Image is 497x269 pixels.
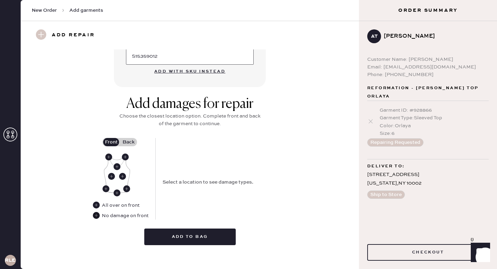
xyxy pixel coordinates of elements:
[367,138,423,147] button: Repairing Requested
[359,7,497,14] h3: Order Summary
[108,173,115,180] div: Front Right Body
[69,7,103,14] span: Add garments
[371,34,378,39] h3: AT
[367,63,489,71] div: Email: [EMAIL_ADDRESS][DOMAIN_NAME]
[380,122,489,130] div: Color : Orlaya
[367,244,489,261] button: Checkout
[103,138,120,146] label: Front
[367,162,405,170] span: Deliver to:
[380,130,489,137] div: Size : 6
[120,138,137,146] label: Back
[104,155,130,193] img: Garment image
[367,170,489,188] div: [STREET_ADDRESS] [US_STATE] , NY 10002
[32,7,57,14] span: New Order
[367,191,405,199] button: Ship to Store
[380,114,489,122] div: Garment Type : Sleeved Top
[103,185,109,192] div: Front Right Seam
[117,96,262,112] div: Add damages for repair
[119,173,126,180] div: Front Left Body
[93,202,140,209] div: All over on front
[367,84,489,101] span: Reformation - [PERSON_NAME] Top Orlaya
[150,65,230,78] button: Add with SKU instead
[126,48,254,65] input: e.g. 1020304
[105,154,112,160] div: Front Right Shoulder
[52,29,95,41] h3: Add repair
[163,178,253,186] div: Select a location to see damage types.
[114,163,120,170] div: Front Center Neckline
[117,112,262,128] div: Choose the closest location option. Complete front and back of the garment to continue.
[367,56,489,63] div: Customer Name: [PERSON_NAME]
[5,258,16,263] h3: RLESA
[367,71,489,78] div: Phone: [PHONE_NUMBER]
[144,229,236,245] button: Add to bag
[122,154,129,160] div: Front Left Shoulder
[102,212,148,220] div: No damage on front
[384,32,483,40] div: [PERSON_NAME]
[123,185,130,192] div: Front Left Seam
[93,212,148,220] div: No damage on front
[102,202,139,209] div: All over on front
[464,238,494,268] iframe: Front Chat
[380,106,489,114] div: Garment ID : # 928866
[114,189,120,196] div: Front Center Hem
